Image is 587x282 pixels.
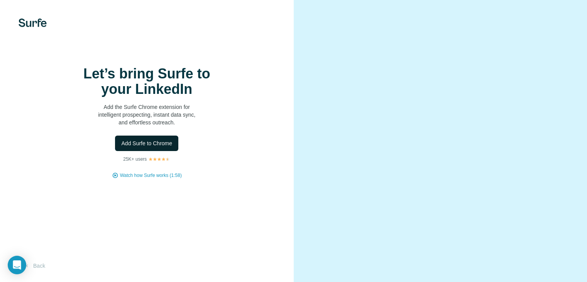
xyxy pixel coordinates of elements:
p: 25K+ users [123,156,147,163]
h1: Let’s bring Surfe to your LinkedIn [69,66,224,97]
span: Add Surfe to Chrome [121,139,172,147]
img: Rating Stars [148,157,170,161]
button: Back [19,259,51,273]
img: Surfe's logo [19,19,47,27]
div: Open Intercom Messenger [8,256,26,274]
button: Watch how Surfe works (1:58) [120,172,182,179]
button: Add Surfe to Chrome [115,136,178,151]
p: Add the Surfe Chrome extension for intelligent prospecting, instant data sync, and effortless out... [69,103,224,126]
